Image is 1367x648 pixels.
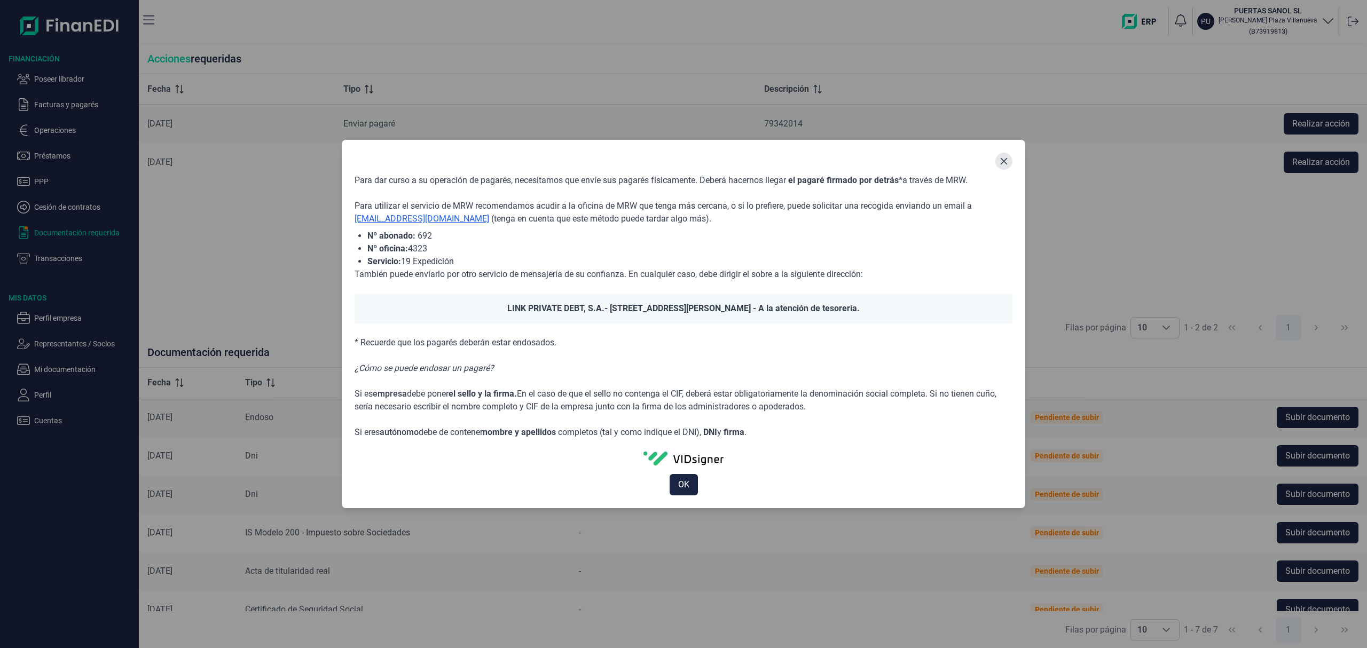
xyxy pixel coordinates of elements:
span: Nº abonado: [367,231,415,241]
span: firma [724,427,744,437]
p: ¿Cómo se puede endosar un pagaré? [355,362,1012,375]
span: LINK PRIVATE DEBT, S.A. [507,303,604,313]
span: Servicio: [367,256,401,266]
p: Si eres debe de contener completos (tal y como indique el DNI), y . [355,426,1012,439]
a: [EMAIL_ADDRESS][DOMAIN_NAME] [355,214,489,224]
button: Close [995,153,1012,170]
span: DNI [703,427,717,437]
p: Para dar curso a su operación de pagarés, necesitamos que envíe sus pagarés físicamente. Deberá h... [355,174,1012,187]
li: 692 [367,230,1012,242]
p: También puede enviarlo por otro servicio de mensajería de su confianza. En cualquier caso, debe d... [355,268,1012,281]
img: vidSignerLogo [643,452,724,465]
div: - [STREET_ADDRESS][PERSON_NAME] - A la atención de tesorería. [355,294,1012,323]
p: * Recuerde que los pagarés deberán estar endosados. [355,336,1012,349]
span: empresa [373,389,407,399]
button: OK [670,474,698,495]
span: el sello y la firma. [449,389,517,399]
span: OK [678,478,689,491]
span: el pagaré firmado por detrás* [788,175,902,185]
p: Si es debe poner En el caso de que el sello no contenga el CIF, deberá estar obligatoriamente la ... [355,388,1012,413]
p: Para utilizar el servicio de MRW recomendamos acudir a la oficina de MRW que tenga más cercana, o... [355,200,1012,225]
li: 4323 [367,242,1012,255]
span: Nº oficina: [367,243,408,254]
span: nombre y apellidos [483,427,556,437]
li: 19 Expedición [367,255,1012,268]
span: autónomo [380,427,419,437]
